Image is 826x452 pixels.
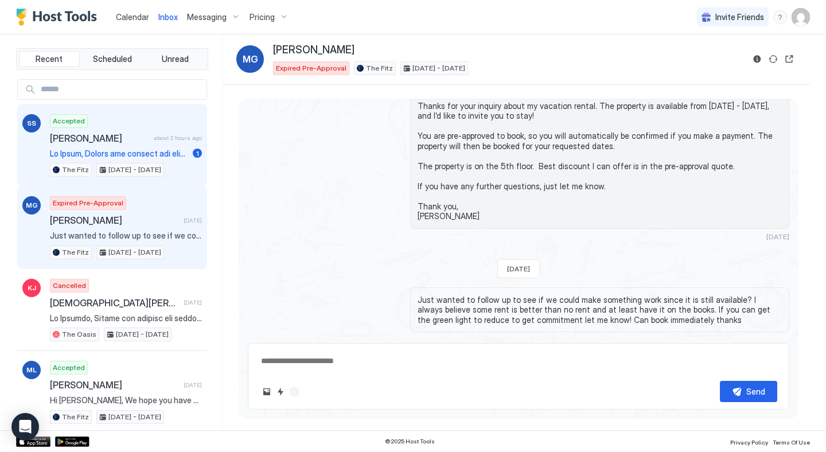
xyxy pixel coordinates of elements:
[507,264,530,273] span: [DATE]
[720,381,777,402] button: Send
[62,412,89,422] span: The Fitz
[766,52,780,66] button: Sync reservation
[792,8,810,26] div: User profile
[366,63,393,73] span: The Fitz
[116,329,169,340] span: [DATE] - [DATE]
[730,435,768,447] a: Privacy Policy
[276,63,346,73] span: Expired Pre-Approval
[196,149,199,158] span: 1
[62,247,89,258] span: The Fitz
[16,437,50,447] a: App Store
[412,63,465,73] span: [DATE] - [DATE]
[36,54,63,64] span: Recent
[116,12,149,22] span: Calendar
[158,12,178,22] span: Inbox
[274,385,287,399] button: Quick reply
[782,52,796,66] button: Open reservation
[715,12,764,22] span: Invite Friends
[385,438,435,445] span: © 2025 Host Tools
[50,149,188,159] span: Lo Ipsum, Dolors ame consect adi elits. Do'ei tempori utl etdo magnaa Eni Admi ven quis no exer u...
[50,133,149,144] span: [PERSON_NAME]
[773,435,810,447] a: Terms Of Use
[16,9,102,26] a: Host Tools Logo
[62,165,89,175] span: The Fitz
[28,283,36,293] span: KJ
[116,11,149,23] a: Calendar
[162,54,189,64] span: Unread
[108,165,161,175] span: [DATE] - [DATE]
[145,51,205,67] button: Unread
[730,439,768,446] span: Privacy Policy
[243,52,258,66] span: MG
[50,379,179,391] span: [PERSON_NAME]
[184,381,202,389] span: [DATE]
[50,215,179,226] span: [PERSON_NAME]
[53,198,123,208] span: Expired Pre-Approval
[250,12,275,22] span: Pricing
[36,80,206,99] input: Input Field
[766,232,789,241] span: [DATE]
[19,51,80,67] button: Recent
[184,217,202,224] span: [DATE]
[16,48,208,70] div: tab-group
[11,413,39,441] div: Open Intercom Messenger
[27,118,36,128] span: SS
[418,81,782,221] span: Dear [PERSON_NAME], Thanks for your inquiry about my vacation rental. The property is available f...
[184,299,202,306] span: [DATE]
[273,44,354,57] span: [PERSON_NAME]
[26,365,37,375] span: ML
[50,395,202,406] span: Hi [PERSON_NAME], We hope you have been enjoying your stay. Just a reminder that your check-out i...
[26,200,38,211] span: MG
[158,11,178,23] a: Inbox
[62,329,96,340] span: The Oasis
[93,54,132,64] span: Scheduled
[55,437,89,447] a: Google Play Store
[50,297,179,309] span: [DEMOGRAPHIC_DATA][PERSON_NAME]
[108,247,161,258] span: [DATE] - [DATE]
[773,10,787,24] div: menu
[53,116,85,126] span: Accepted
[53,363,85,373] span: Accepted
[418,295,782,325] span: Just wanted to follow up to see if we could make something work since it is still available? I al...
[750,52,764,66] button: Reservation information
[108,412,161,422] span: [DATE] - [DATE]
[50,313,202,324] span: Lo Ipsumdo, Sitame con adipisc eli seddo. Ei'te incidid utl etdo magnaa Eni Admin ven quis no exe...
[746,385,765,398] div: Send
[187,12,227,22] span: Messaging
[260,385,274,399] button: Upload image
[53,280,86,291] span: Cancelled
[82,51,143,67] button: Scheduled
[154,134,202,142] span: about 2 hours ago
[773,439,810,446] span: Terms Of Use
[50,231,202,241] span: Just wanted to follow up to see if we could make something work since it is still available? I al...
